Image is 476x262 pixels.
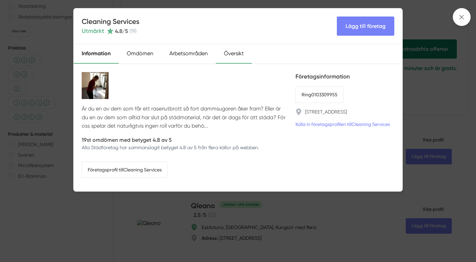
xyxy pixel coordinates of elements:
[161,44,216,64] div: Arbetsområden
[115,28,128,34] span: 4.8 /5
[119,44,161,64] div: Omdömen
[74,44,119,64] div: Information
[216,44,252,64] div: Översikt
[129,28,136,34] span: ( 19 )
[82,104,287,130] p: Är du en av dem som får ett raseriutbrott så fort dammsugaren åker fram? Eller är du en av dem so...
[82,144,259,151] p: Alla Städföretag har sammanslagit betyget 4.8 av 5 från flera källor på webben.
[82,72,109,99] img: Cleaning Services logotyp
[337,17,394,36] : Lägg till företag
[295,121,390,128] a: Kolla in företagsprofilen tillCleaning Services
[82,136,259,144] p: 19st omdömen med betyget 4.8 av 5
[82,17,140,26] h4: Cleaning Services
[295,72,394,81] h5: Företagsinformation
[295,87,344,103] a: Ring0103309955
[82,26,104,36] span: Utmärkt
[82,162,168,178] a: Företagsprofil tillCleaning Services
[305,108,347,115] a: [STREET_ADDRESS]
